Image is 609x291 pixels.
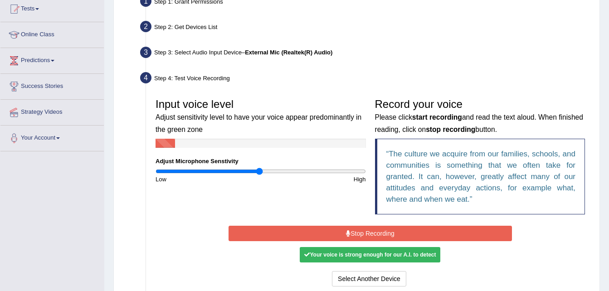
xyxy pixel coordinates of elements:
b: start recording [412,113,462,121]
small: Adjust sensitivity level to have your voice appear predominantly in the green zone [156,113,361,133]
q: The culture we acquire from our families, schools, and communities is something that we often tak... [386,150,576,204]
div: Step 4: Test Voice Recording [136,69,595,89]
label: Adjust Microphone Senstivity [156,157,239,165]
div: High [261,175,370,184]
h3: Record your voice [375,98,585,134]
button: Stop Recording [229,226,512,241]
div: Step 3: Select Audio Input Device [136,44,595,64]
a: Predictions [0,48,104,71]
span: – [242,49,332,56]
a: Success Stories [0,74,104,97]
b: stop recording [426,126,475,133]
b: External Mic (Realtek(R) Audio) [245,49,332,56]
div: Low [151,175,261,184]
a: Online Class [0,22,104,45]
div: Your voice is strong enough for our A.I. to detect [300,247,440,262]
a: Your Account [0,126,104,148]
a: Strategy Videos [0,100,104,122]
button: Select Another Device [332,271,406,286]
small: Please click and read the text aloud. When finished reading, click on button. [375,113,583,133]
div: Step 2: Get Devices List [136,18,595,38]
h3: Input voice level [156,98,366,134]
